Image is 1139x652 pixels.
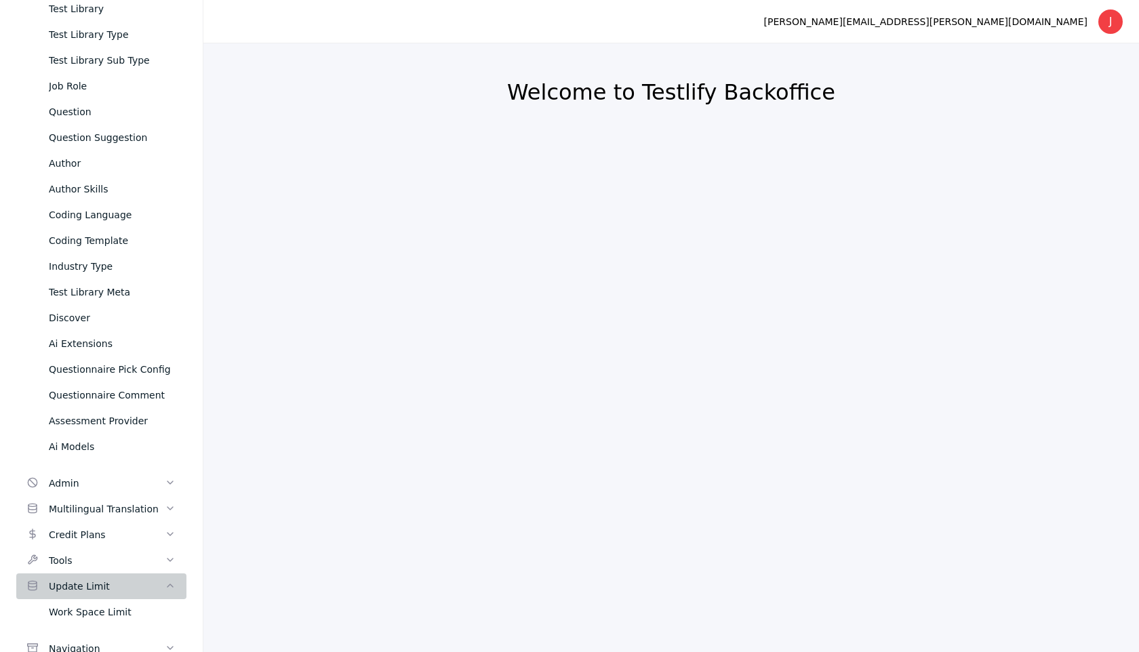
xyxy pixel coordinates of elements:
a: Question Suggestion [16,125,186,150]
a: Coding Language [16,202,186,228]
a: Test Library Type [16,22,186,47]
div: Admin [49,475,165,491]
div: Work Space Limit [49,604,176,620]
div: Test Library Type [49,26,176,43]
a: Ai Models [16,434,186,460]
div: [PERSON_NAME][EMAIL_ADDRESS][PERSON_NAME][DOMAIN_NAME] [764,14,1087,30]
div: Test Library Meta [49,284,176,300]
a: Assessment Provider [16,408,186,434]
a: Test Library Sub Type [16,47,186,73]
div: Test Library Sub Type [49,52,176,68]
div: J [1098,9,1123,34]
div: Job Role [49,78,176,94]
div: Tools [49,552,165,569]
a: Question [16,99,186,125]
a: Questionnaire Comment [16,382,186,408]
div: Author Skills [49,181,176,197]
div: Coding Language [49,207,176,223]
div: Author [49,155,176,171]
a: Test Library Meta [16,279,186,305]
div: Test Library [49,1,176,17]
a: Author Skills [16,176,186,202]
a: Questionnaire Pick Config [16,356,186,382]
div: Update Limit [49,578,165,594]
div: Discover [49,310,176,326]
div: Ai Extensions [49,335,176,352]
div: Questionnaire Comment [49,387,176,403]
div: Questionnaire Pick Config [49,361,176,378]
div: Industry Type [49,258,176,274]
a: Author [16,150,186,176]
a: Discover [16,305,186,331]
div: Credit Plans [49,527,165,543]
a: Coding Template [16,228,186,253]
a: Industry Type [16,253,186,279]
div: Question Suggestion [49,129,176,146]
div: Assessment Provider [49,413,176,429]
div: Question [49,104,176,120]
div: Coding Template [49,232,176,249]
div: Multilingual Translation [49,501,165,517]
a: Work Space Limit [16,599,186,625]
div: Ai Models [49,439,176,455]
h2: Welcome to Testlify Backoffice [236,79,1106,106]
a: Job Role [16,73,186,99]
a: Ai Extensions [16,331,186,356]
